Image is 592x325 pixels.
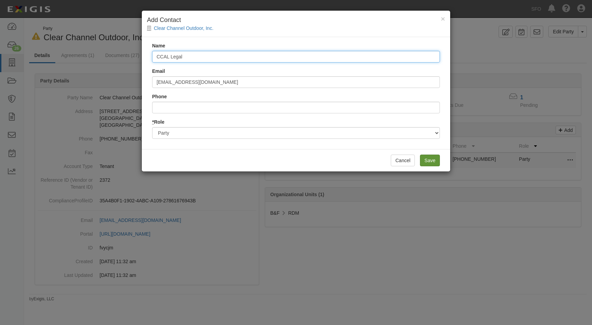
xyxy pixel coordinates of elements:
[420,155,440,166] input: Save
[152,42,165,49] label: Name
[147,16,445,25] h4: Add Contact
[152,93,167,100] label: Phone
[152,119,154,125] abbr: required
[441,15,445,23] span: ×
[152,68,165,75] label: Email
[152,119,164,125] label: Role
[391,155,415,166] button: Cancel
[441,15,445,22] button: Close
[154,25,214,31] a: Clear Channel Outdoor, Inc.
